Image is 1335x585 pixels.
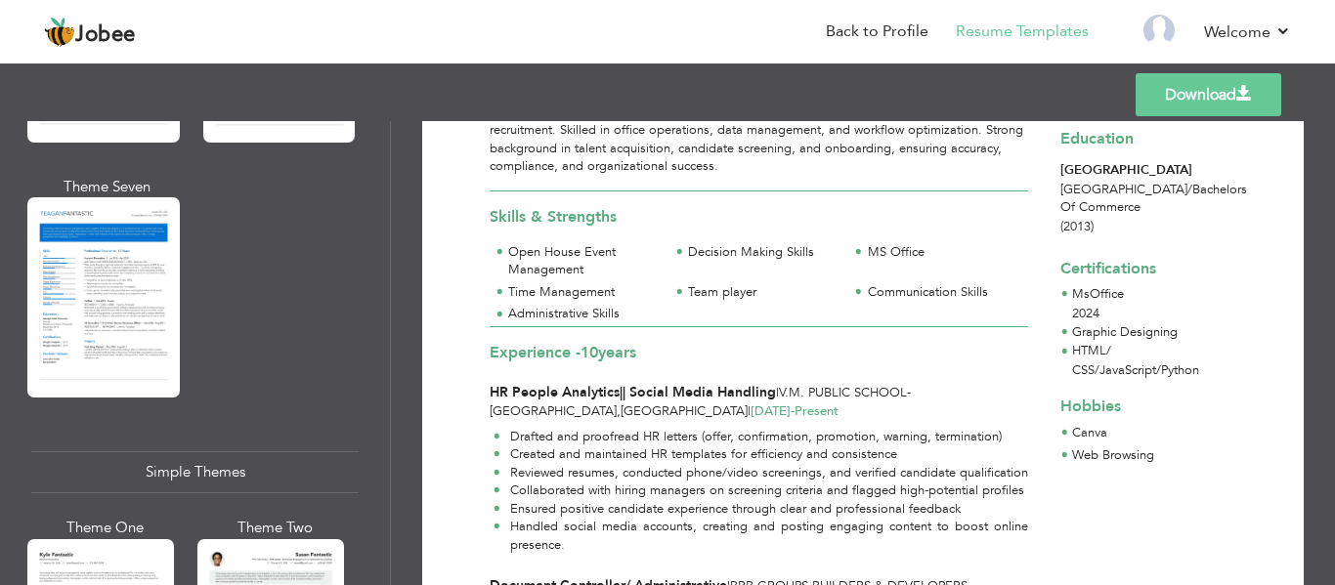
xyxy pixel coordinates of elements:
[490,383,776,401] span: HR People Analytics|| Social Media Handling
[826,21,928,43] a: Back to Profile
[31,451,359,493] div: Simple Themes
[688,283,838,302] div: Team player
[494,518,1028,554] li: Handled social media accounts, creating and posting engaging content to boost online presence.
[31,518,178,538] div: Theme One
[75,24,136,46] span: Jobee
[201,518,348,538] div: Theme Two
[907,384,911,401] span: -
[1187,181,1192,198] span: /
[494,500,1028,519] li: Ensured positive candidate experience through clear and professional feedback
[868,283,1017,302] div: Communication Skills
[1072,305,1124,324] p: 2024
[1204,21,1291,44] a: Welcome
[1072,342,1199,379] span: HTML/ CSS/JavaScript/Python
[1072,424,1107,441] span: Canva
[1060,396,1121,417] span: Hobbies
[494,428,1028,446] li: Drafted and proofread HR letters (offer, confirmation, promotion, warning, termination)
[494,481,1028,500] li: Collaborated with hiring managers on screening criteria and flagged high-potential profiles
[508,283,658,302] div: Time Management
[688,243,838,262] div: Decision Making Skills
[494,445,1028,464] li: Created and maintained HR templates for efficiency and consistence
[44,17,136,48] a: Jobee
[1072,285,1124,303] span: MsOffice
[581,342,598,363] span: 10
[490,85,1028,176] p: Experienced professional with expertise in administration, document control, and HR recruitment. ...
[490,342,1028,368] div: Experience -
[748,402,751,420] span: |
[1072,446,1154,464] span: Web Browsing
[1060,243,1156,280] span: Certifications
[490,402,617,420] span: [GEOGRAPHIC_DATA]
[1060,128,1134,149] span: Education
[44,17,75,48] img: jobee.io
[490,206,617,228] span: Skills & Strengths
[581,342,636,364] label: years
[1060,181,1247,217] span: [GEOGRAPHIC_DATA] Bachelors Of Commerce
[791,402,795,420] span: -
[494,464,1028,482] li: Reviewed resumes, conducted phone/video screenings, and verified candidate qualification
[1143,15,1175,46] img: Profile Img
[1136,73,1281,116] a: Download
[776,384,779,401] span: |
[31,177,184,197] div: Theme Seven
[956,21,1089,43] a: Resume Templates
[1060,218,1094,235] span: (2013)
[751,402,839,420] span: [DATE] Present
[508,305,658,323] div: Administrative Skills
[1060,161,1226,180] div: [GEOGRAPHIC_DATA]
[508,243,658,279] div: Open House Event Management
[1072,323,1178,341] span: Graphic Designing
[779,384,907,401] span: V.M. Public School
[617,402,621,420] span: ,
[621,402,748,420] span: [GEOGRAPHIC_DATA]
[868,243,1017,262] div: MS Office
